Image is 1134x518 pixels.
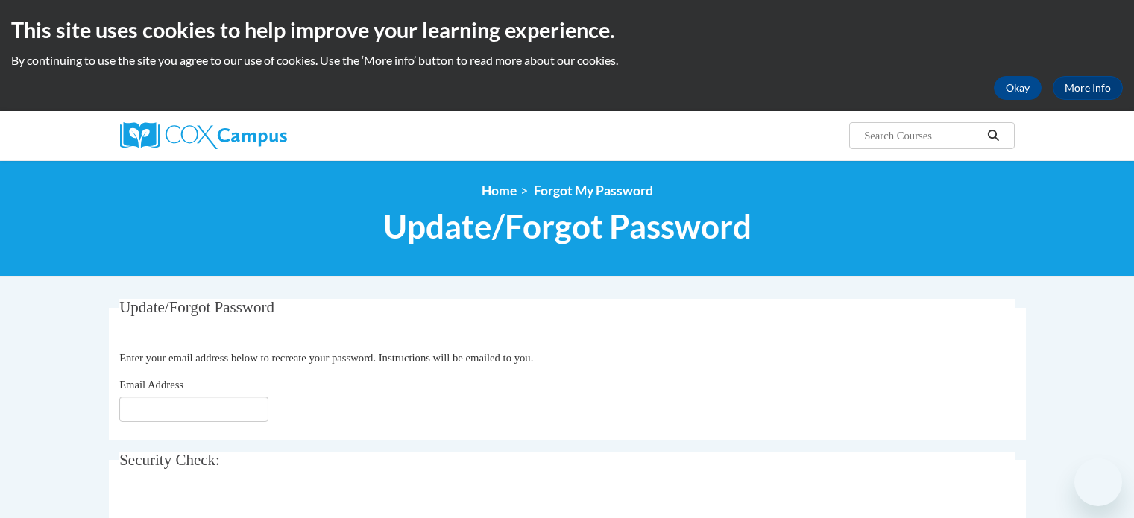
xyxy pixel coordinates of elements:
[11,52,1123,69] p: By continuing to use the site you agree to our use of cookies. Use the ‘More info’ button to read...
[1053,76,1123,100] a: More Info
[994,76,1042,100] button: Okay
[119,352,533,364] span: Enter your email address below to recreate your password. Instructions will be emailed to you.
[119,298,274,316] span: Update/Forgot Password
[482,183,517,198] a: Home
[863,127,982,145] input: Search Courses
[120,122,403,149] a: Cox Campus
[11,15,1123,45] h2: This site uses cookies to help improve your learning experience.
[534,183,653,198] span: Forgot My Password
[119,397,268,422] input: Email
[383,206,752,246] span: Update/Forgot Password
[982,127,1004,145] button: Search
[119,379,183,391] span: Email Address
[120,122,287,149] img: Cox Campus
[119,451,220,469] span: Security Check:
[1074,458,1122,506] iframe: Button to launch messaging window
